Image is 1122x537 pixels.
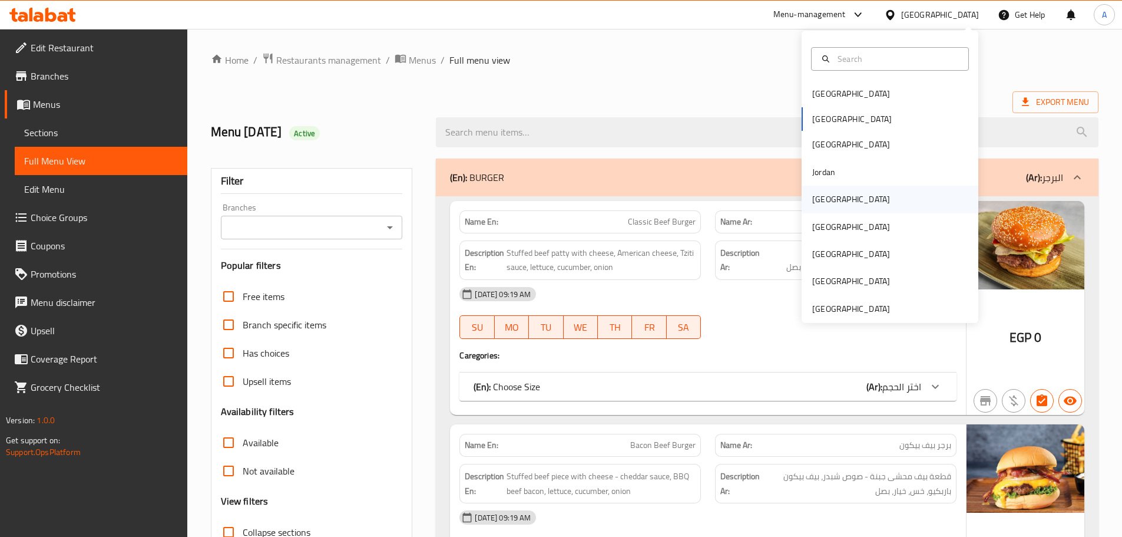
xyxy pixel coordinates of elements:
[450,170,504,185] p: BURGER
[1026,169,1042,186] b: (Ar):
[459,373,956,401] div: (En): Choose Size(Ar):اختر الحجم
[24,126,178,140] span: Sections
[967,201,1084,289] img: Classic_Beef_processed_by638922297117033629.jpg
[37,413,55,428] span: 1.0.0
[465,439,498,452] strong: Name En:
[5,373,187,401] a: Grocery Checklist
[667,315,701,339] button: SA
[436,117,1098,147] input: search
[6,444,81,460] a: Support.OpsPlatform
[866,378,882,396] b: (Ar):
[15,118,187,147] a: Sections
[1034,326,1041,349] span: 0
[5,317,187,345] a: Upsell
[436,159,1098,196] div: (En): BURGER(Ar):البرجر
[6,433,60,448] span: Get support on:
[211,53,249,67] a: Home
[762,246,951,275] span: قطعة بيف محشى جينة، أميريكان تشيز، تسيتى صوص، خس، خيار، بصل
[289,128,320,139] span: Active
[470,289,535,300] span: [DATE] 09:19 AM
[5,62,187,90] a: Branches
[598,315,632,339] button: TH
[450,169,467,186] b: (En):
[5,260,187,288] a: Promotions
[1102,8,1107,21] span: A
[720,469,760,498] strong: Description Ar:
[31,295,178,309] span: Menu disclaimer
[507,469,696,498] span: Stuffed beef piece with cheese - cheddar sauce, BBQ beef bacon, lettuce, cucumber, onion
[243,289,284,304] span: Free items
[31,239,178,253] span: Coupons
[5,90,187,118] a: Menus
[221,169,403,194] div: Filter
[773,8,846,22] div: Menu-management
[529,315,563,339] button: TU
[24,182,178,196] span: Edit Menu
[409,53,436,67] span: Menus
[5,345,187,373] a: Coverage Report
[5,288,187,317] a: Menu disclaimer
[243,374,291,388] span: Upsell items
[967,424,1084,513] img: Bacon_Beef_processed_by_i638922297084609017.jpg
[465,216,498,228] strong: Name En:
[221,495,269,508] h3: View filters
[632,315,666,339] button: FR
[253,53,257,67] li: /
[262,52,381,68] a: Restaurants management
[534,319,558,336] span: TU
[603,319,627,336] span: TH
[243,346,289,360] span: Has choices
[221,259,403,272] h3: Popular filters
[833,52,961,65] input: Search
[812,248,890,261] div: [GEOGRAPHIC_DATA]
[812,193,890,206] div: [GEOGRAPHIC_DATA]
[5,203,187,232] a: Choice Groups
[495,315,529,339] button: MO
[459,315,494,339] button: SU
[382,219,398,236] button: Open
[470,512,535,523] span: [DATE] 09:19 AM
[568,319,593,336] span: WE
[812,275,890,288] div: [GEOGRAPHIC_DATA]
[1012,91,1098,113] span: Export Menu
[628,216,696,228] span: Classic Beef Burger
[31,267,178,281] span: Promotions
[1026,170,1063,185] p: البرجر
[449,53,510,67] span: Full menu view
[812,220,890,233] div: [GEOGRAPHIC_DATA]
[812,166,835,179] div: Jordan
[5,232,187,260] a: Coupons
[637,319,661,336] span: FR
[974,389,997,413] button: Not branch specific item
[499,319,524,336] span: MO
[1002,389,1025,413] button: Purchased item
[15,175,187,203] a: Edit Menu
[31,324,178,338] span: Upsell
[465,469,504,498] strong: Description En:
[243,464,294,478] span: Not available
[1058,389,1082,413] button: Available
[507,246,696,275] span: Stuffed beef patty with cheese, American cheese, Tziti sauce, lettuce, cucumber, onion
[720,439,752,452] strong: Name Ar:
[15,147,187,175] a: Full Menu View
[671,319,696,336] span: SA
[459,350,956,361] h4: Caregories:
[5,34,187,62] a: Edit Restaurant
[386,53,390,67] li: /
[6,413,35,428] span: Version:
[465,319,489,336] span: SU
[211,123,422,141] h2: Menu [DATE]
[762,469,951,498] span: قطعة بيف محشى جبنة - صوص شبدر، بيف بيكون باربكيو، خس، خيار، بصل
[899,439,951,452] span: برجر بيف بيكون
[474,380,540,394] p: Choose Size
[812,87,890,100] div: [GEOGRAPHIC_DATA]
[474,378,491,396] b: (En):
[1010,326,1031,349] span: EGP
[211,52,1098,68] nav: breadcrumb
[243,436,279,450] span: Available
[441,53,445,67] li: /
[901,8,979,21] div: [GEOGRAPHIC_DATA]
[289,126,320,140] div: Active
[720,246,760,275] strong: Description Ar:
[1022,95,1089,110] span: Export Menu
